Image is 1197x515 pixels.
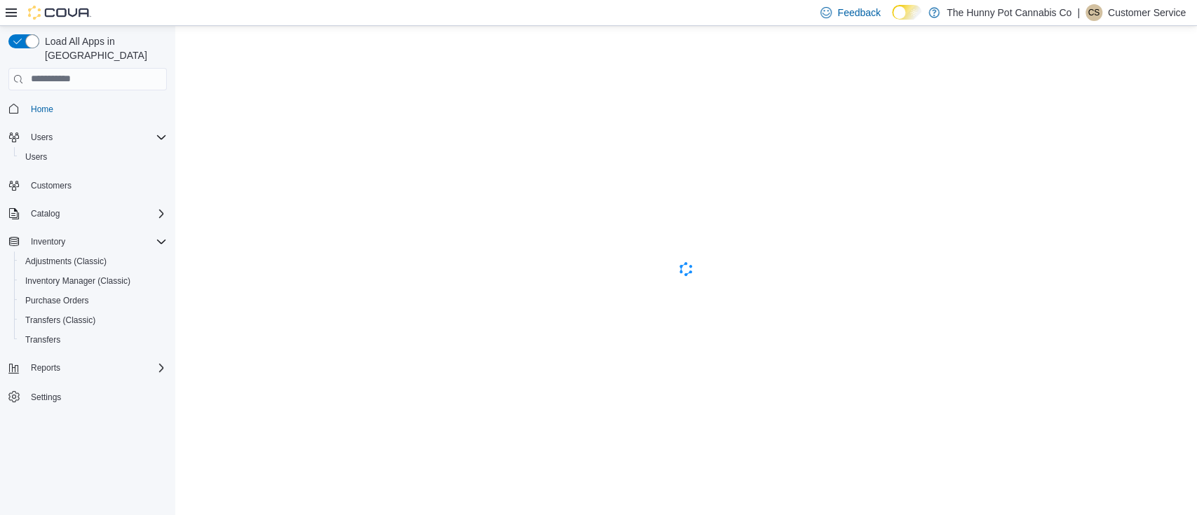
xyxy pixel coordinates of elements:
span: Inventory [25,233,167,250]
span: Transfers (Classic) [25,315,95,326]
a: Users [20,149,53,165]
a: Settings [25,389,67,406]
a: Customers [25,177,77,194]
span: Transfers (Classic) [20,312,167,329]
a: Inventory Manager (Classic) [20,273,136,289]
span: Customers [25,177,167,194]
span: Transfers [20,331,167,348]
input: Dark Mode [892,5,921,20]
span: Users [20,149,167,165]
button: Catalog [3,204,173,224]
a: Adjustments (Classic) [20,253,112,270]
button: Reports [25,359,66,376]
span: Users [25,129,167,146]
span: Settings [31,392,61,403]
img: Cova [28,6,91,20]
div: Customer Service [1086,4,1102,21]
span: Catalog [25,205,167,222]
p: Customer Service [1108,4,1186,21]
span: Inventory [31,236,65,247]
span: Adjustments (Classic) [20,253,167,270]
span: Purchase Orders [20,292,167,309]
button: Reports [3,358,173,378]
a: Transfers [20,331,66,348]
span: Inventory Manager (Classic) [20,273,167,289]
button: Settings [3,386,173,406]
button: Adjustments (Classic) [14,252,173,271]
button: Inventory Manager (Classic) [14,271,173,291]
span: Adjustments (Classic) [25,256,107,267]
span: Customers [31,180,72,191]
button: Users [14,147,173,167]
span: Inventory Manager (Classic) [25,275,130,287]
button: Catalog [25,205,65,222]
a: Purchase Orders [20,292,95,309]
a: Transfers (Classic) [20,312,101,329]
button: Users [3,128,173,147]
span: Users [31,132,53,143]
span: Purchase Orders [25,295,89,306]
span: Reports [25,359,167,376]
a: Home [25,101,59,118]
span: CS [1088,4,1100,21]
span: Users [25,151,47,163]
button: Customers [3,175,173,195]
span: Feedback [837,6,880,20]
button: Inventory [3,232,173,252]
span: Catalog [31,208,60,219]
button: Transfers [14,330,173,350]
p: | [1077,4,1080,21]
button: Transfers (Classic) [14,310,173,330]
nav: Complex example [8,93,167,444]
button: Purchase Orders [14,291,173,310]
span: Settings [25,387,167,405]
span: Home [31,104,53,115]
span: Home [25,100,167,118]
button: Home [3,99,173,119]
button: Users [25,129,58,146]
button: Inventory [25,233,71,250]
span: Reports [31,362,60,373]
span: Load All Apps in [GEOGRAPHIC_DATA] [39,34,167,62]
span: Transfers [25,334,60,345]
p: The Hunny Pot Cannabis Co [947,4,1071,21]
